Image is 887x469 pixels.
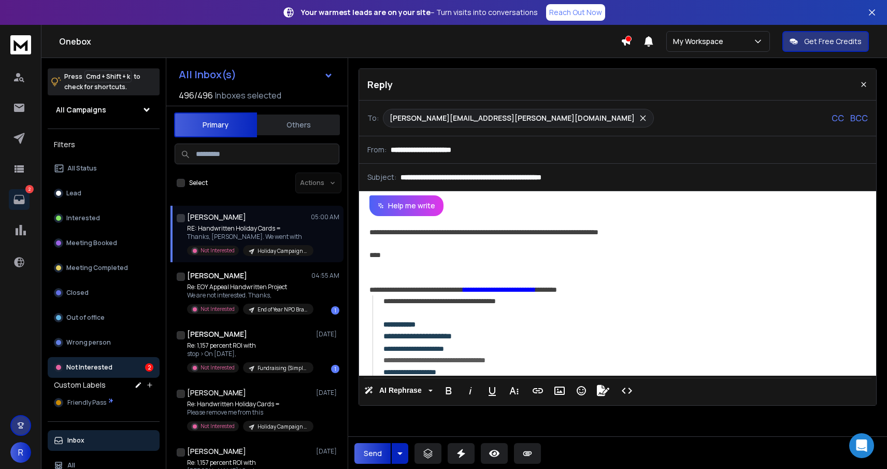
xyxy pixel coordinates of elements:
[549,7,602,18] p: Reach Out Now
[48,282,160,303] button: Closed
[311,213,339,221] p: 05:00 AM
[331,365,339,373] div: 1
[84,70,132,82] span: Cmd + Shift + k
[48,183,160,204] button: Lead
[482,380,502,401] button: Underline (⌘U)
[48,332,160,353] button: Wrong person
[66,239,117,247] p: Meeting Booked
[10,35,31,54] img: logo
[257,364,307,372] p: Fundraising (Simply Noted) # 3
[48,208,160,229] button: Interested
[66,264,128,272] p: Meeting Completed
[67,399,106,407] span: Friendly Pass
[850,112,868,124] p: BCC
[59,35,621,48] h1: Onebox
[54,380,106,390] h3: Custom Labels
[48,357,160,378] button: Not Interested2
[66,314,105,322] p: Out of office
[187,400,311,408] p: Re: Handwritten Holiday Cards =
[362,380,435,401] button: AI Rephrase
[390,113,635,123] p: [PERSON_NAME][EMAIL_ADDRESS][PERSON_NAME][DOMAIN_NAME]
[179,89,213,102] span: 496 / 496
[804,36,862,47] p: Get Free Credits
[48,392,160,413] button: Friendly Pass
[673,36,727,47] p: My Workspace
[10,442,31,463] button: R
[311,272,339,280] p: 04:55 AM
[66,189,81,197] p: Lead
[215,89,281,102] h3: Inboxes selected
[316,330,339,338] p: [DATE]
[301,7,431,17] strong: Your warmest leads are on your site
[367,172,396,182] p: Subject:
[187,388,246,398] h1: [PERSON_NAME]
[367,113,379,123] p: To:
[48,258,160,278] button: Meeting Completed
[528,380,548,401] button: Insert Link (⌘K)
[832,112,844,124] p: CC
[48,137,160,152] h3: Filters
[48,100,160,120] button: All Campaigns
[170,64,341,85] button: All Inbox(s)
[187,408,311,417] p: Please remove me from this
[461,380,480,401] button: Italic (⌘I)
[301,7,538,18] p: – Turn visits into conversations
[550,380,569,401] button: Insert Image (⌘P)
[593,380,613,401] button: Signature
[331,306,339,315] div: 1
[187,329,247,339] h1: [PERSON_NAME]
[67,164,97,173] p: All Status
[377,386,424,395] span: AI Rephrase
[48,307,160,328] button: Out of office
[187,224,311,233] p: RE: Handwritten Holiday Cards =
[257,247,307,255] p: Holiday Campaign SN Contacts
[187,233,311,241] p: Thanks, [PERSON_NAME]. We went with
[187,283,311,291] p: Re: EOY Appeal Handwritten Project
[9,189,30,210] a: 2
[187,271,247,281] h1: [PERSON_NAME]
[257,113,340,136] button: Others
[354,443,391,464] button: Send
[187,459,311,467] p: Re: 1,157 percent ROI with
[201,305,235,313] p: Not Interested
[257,423,307,431] p: Holiday Campaign SN Contacts
[367,77,393,92] p: Reply
[504,380,524,401] button: More Text
[48,158,160,179] button: All Status
[145,363,153,372] div: 2
[782,31,869,52] button: Get Free Credits
[187,446,246,457] h1: [PERSON_NAME]
[56,105,106,115] h1: All Campaigns
[187,291,311,300] p: We are not interested. Thanks,
[48,233,160,253] button: Meeting Booked
[546,4,605,21] a: Reach Out Now
[617,380,637,401] button: Code View
[25,185,34,193] p: 2
[367,145,387,155] p: From:
[66,363,112,372] p: Not Interested
[201,247,235,254] p: Not Interested
[174,112,257,137] button: Primary
[48,430,160,451] button: Inbox
[257,306,307,314] p: End of Year NPO Brass
[187,342,311,350] p: Re: 1,157 percent ROI with
[571,380,591,401] button: Emoticons
[439,380,459,401] button: Bold (⌘B)
[849,433,874,458] div: Open Intercom Messenger
[369,195,443,216] button: Help me write
[187,212,246,222] h1: [PERSON_NAME]
[187,350,311,358] p: stop > On [DATE],
[66,338,111,347] p: Wrong person
[67,436,84,445] p: Inbox
[201,364,235,372] p: Not Interested
[64,72,140,92] p: Press to check for shortcuts.
[201,422,235,430] p: Not Interested
[189,179,208,187] label: Select
[179,69,236,80] h1: All Inbox(s)
[316,447,339,456] p: [DATE]
[66,214,100,222] p: Interested
[66,289,89,297] p: Closed
[316,389,339,397] p: [DATE]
